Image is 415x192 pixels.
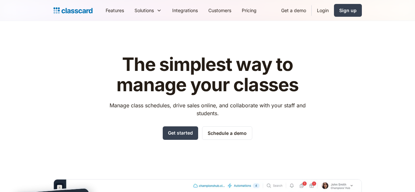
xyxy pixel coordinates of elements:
[276,3,311,18] a: Get a demo
[135,7,154,14] div: Solutions
[103,54,312,95] h1: The simplest way to manage your classes
[203,3,237,18] a: Customers
[53,6,93,15] a: home
[167,3,203,18] a: Integrations
[129,3,167,18] div: Solutions
[312,3,334,18] a: Login
[339,7,357,14] div: Sign up
[103,101,312,117] p: Manage class schedules, drive sales online, and collaborate with your staff and students.
[334,4,362,17] a: Sign up
[163,126,198,140] a: Get started
[202,126,252,140] a: Schedule a demo
[237,3,262,18] a: Pricing
[100,3,129,18] a: Features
